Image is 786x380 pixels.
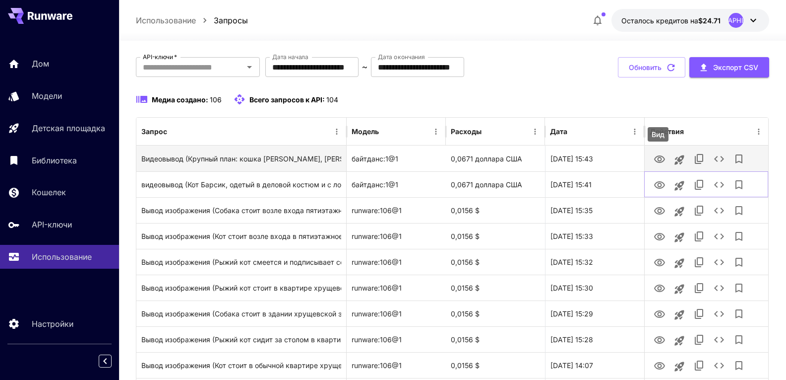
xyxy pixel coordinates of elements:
[621,15,721,26] div: 24,71052 доллара
[709,356,729,376] button: Подробности см.
[141,224,342,249] div: Нажмите, чтобы скопировать подсказку
[136,14,248,26] nav: хлебные крошки
[689,278,709,298] button: Копировать TaskUUID
[451,232,480,240] font: 0,0156 $
[352,284,402,292] font: runware:106@1
[689,330,709,350] button: Копировать TaskUUID
[141,335,505,344] font: Вывод изображения (Рыжий кот сидит за столом в квартире хрущевской эпохи и подписывает контракт.)
[451,361,480,370] font: 0,0156 $
[141,146,342,171] div: Нажмите, чтобы скопировать подсказку
[446,326,545,352] div: 0,0156 $
[141,284,485,292] font: Вывод изображения (Рыжий кот стоит в квартире хрущевской эпохи и [PERSON_NAME] улыбается.)
[352,180,398,189] font: байтданс:1@1
[669,279,689,299] button: Запуск на игровой площадке
[550,206,593,215] font: [DATE] 15:35
[669,228,689,247] button: Запуск на игровой площадке
[550,335,593,344] font: [DATE] 15:28
[729,201,749,221] button: Добавить в библиотеку
[729,278,749,298] button: Добавить в библиотеку
[451,309,480,318] font: 0,0156 $
[99,355,112,368] button: Свернуть боковую панель
[446,223,545,249] div: 0,0156 $
[106,352,119,370] div: Свернуть боковую панель
[352,309,402,318] font: runware:106@1
[168,125,182,139] button: Сортировать
[143,53,173,61] font: API-ключи
[32,187,66,197] font: Кошелек
[550,154,593,163] font: [DATE] 15:43
[272,53,308,61] font: Дата начала
[669,150,689,170] button: Запуск на игровой площадке
[429,125,443,139] button: Меню
[451,284,480,292] font: 0,0156 $
[752,125,766,139] button: Меню
[141,327,342,352] div: Нажмите, чтобы скопировать подсказку
[141,353,342,378] div: Нажмите, чтобы скопировать подсказку
[729,175,749,195] button: Добавить в библиотеку
[141,172,342,197] div: Нажмите, чтобы скопировать подсказку
[550,180,592,189] font: [DATE] 15:41
[650,252,669,272] button: Вид
[618,57,685,77] button: Обновить
[141,275,342,301] div: Нажмите, чтобы скопировать подсказку
[347,249,446,275] div: runware:106@1
[347,197,446,223] div: runware:106@1
[32,319,73,329] font: Настройки
[483,125,496,139] button: Сортировать
[242,60,256,74] button: Открыть
[629,63,662,72] font: Обновить
[446,352,545,378] div: 0,0156 $
[141,258,438,266] font: Вывод изображения (Рыжий кот смеется и подписывает соглашение, сидя за столом.)
[650,174,669,195] button: Вид
[347,275,446,301] div: runware:106@1
[650,226,669,246] button: Вид
[32,252,92,262] font: Использование
[689,57,769,77] button: Экспорт CSV
[446,249,545,275] div: 0,0156 $
[545,326,644,352] div: 24 сентября 2025 г., 15:28
[32,155,77,165] font: Библиотека
[141,309,502,318] font: Вывод изображения (Собака стоит в здании хрущевской эпохи, машет лапами и рассказывает истории.)
[347,171,446,197] div: байтданс:1@1
[550,232,593,240] font: [DATE] 15:33
[451,127,482,136] font: Расходы
[141,232,494,240] font: Вывод изображения (Кот стоит возле входа в пятиэтажное здание и угрожающе [GEOGRAPHIC_DATA].)
[352,127,379,136] font: Модель
[545,223,644,249] div: 24 сентября 2025 г., 15:33
[611,9,769,32] button: 24,71052 доллара[GEOGRAPHIC_DATA]
[249,95,325,104] font: Всего запросов к API:
[545,301,644,326] div: 24 сентября 2025 г., 15:29
[689,304,709,324] button: Копировать TaskUUID
[713,63,758,72] font: Экспорт CSV
[689,356,709,376] button: Копировать TaskUUID
[32,59,49,69] font: Дом
[446,197,545,223] div: 0,0156 $
[628,125,642,139] button: Меню
[669,305,689,325] button: Запуск на игровой площадке
[347,301,446,326] div: runware:106@1
[545,146,644,171] div: 24 сентября 2025 г., 15:43
[729,330,749,350] button: Добавить в библиотеку
[729,227,749,246] button: Добавить в библиотеку
[650,329,669,350] button: Вид
[703,16,769,24] font: [GEOGRAPHIC_DATA]
[347,352,446,378] div: runware:106@1
[380,125,394,139] button: Сортировать
[650,149,669,169] button: Вид
[446,146,545,171] div: 0,0671 доллара США
[451,258,480,266] font: 0,0156 $
[550,284,593,292] font: [DATE] 15:30
[729,149,749,169] button: Добавить в библиотеку
[141,206,676,215] font: Вывод изображения (Собака стоит возле входа пятиэтажного дома, на заднем плане — обычный двор хру...
[709,149,729,169] button: Подробности см.
[550,309,593,318] font: [DATE] 15:29
[352,232,402,240] font: runware:106@1
[669,357,689,377] button: Запуск на игровой площадке
[152,95,208,104] font: Медиа создано:
[352,335,402,344] font: runware:106@1
[451,154,522,163] font: 0,0671 доллара США
[669,176,689,196] button: Запуск на игровой площадке
[141,198,342,223] div: Нажмите, чтобы скопировать подсказку
[32,220,72,229] font: API-ключи
[545,249,644,275] div: 24 сентября 2025 г., 15:32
